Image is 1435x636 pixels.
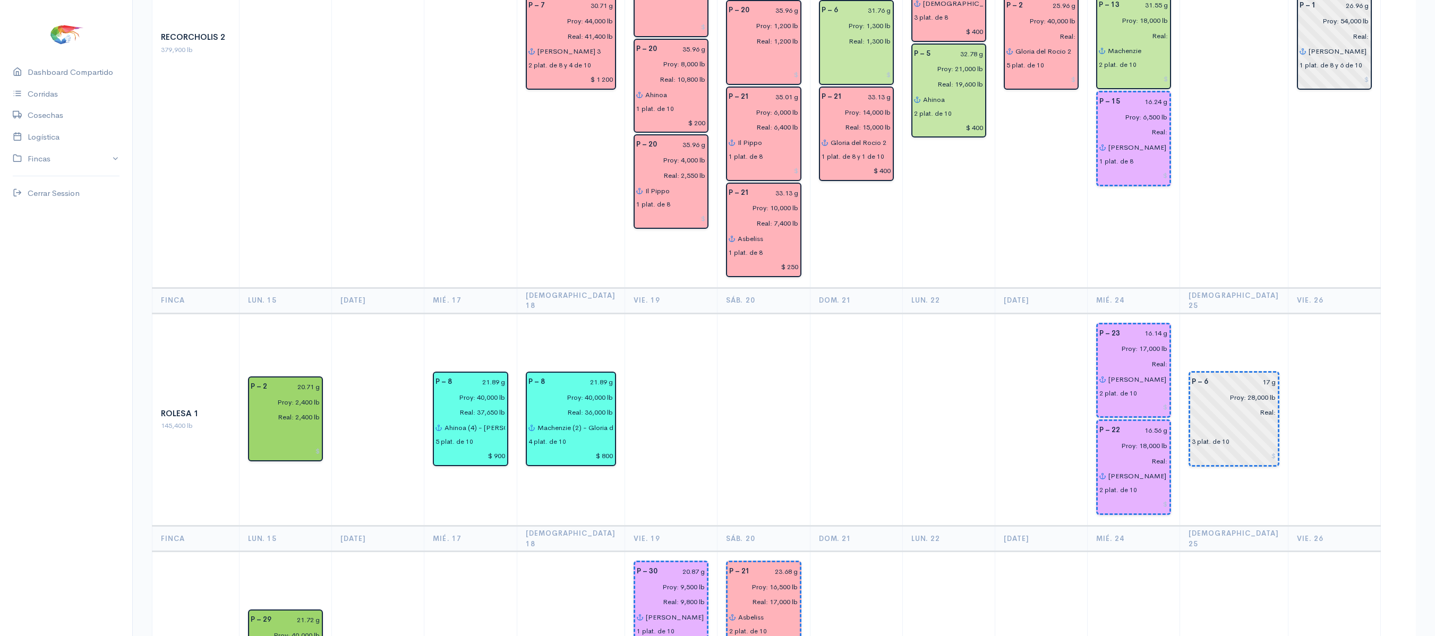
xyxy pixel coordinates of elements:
[528,72,614,87] input: $
[1126,94,1168,109] input: g
[634,134,708,229] div: Piscina: 20 Peso: 35.96 g Libras Proy: 4,000 lb Libras Reales: 2,550 lb Rendimiento: 63.8% Empaca...
[726,87,801,181] div: Piscina: 21 Peso: 35.01 g Libras Proy: 6,000 lb Libras Reales: 6,400 lb Rendimiento: 106.7% Empac...
[526,372,617,466] div: Piscina: 8 Peso: 21.89 g Libras Proy: 40,000 lb Libras Reales: 36,000 lb Rendimiento: 90.0% Empac...
[1300,61,1362,70] div: 1 plat. de 8 y 6 de 10
[722,89,756,105] div: P – 21
[722,3,756,18] div: P – 20
[908,76,984,92] input: pescadas
[914,13,948,22] div: 3 plat. de 8
[1096,91,1171,186] div: Piscina: 15 Tipo: Raleo Peso: 16.24 g Libras Proy: 6,500 lb Empacadora: Songa Gabarra: Mariam Mab...
[815,105,891,120] input: estimadas
[551,374,614,390] input: g
[822,163,891,178] input: $
[630,152,706,168] input: estimadas
[722,18,798,33] input: estimadas
[161,45,193,54] span: 379,900 lb
[729,259,798,274] input: $
[756,564,798,579] input: g
[815,3,844,18] div: P – 6
[729,163,798,178] input: $
[914,24,984,39] input: $
[528,448,614,463] input: $
[822,152,884,161] div: 1 plat. de 8 y 1 de 10
[722,185,756,201] div: P – 21
[636,211,706,226] input: $
[251,443,320,459] input: $
[756,3,798,18] input: g
[1088,288,1180,313] th: Mié. 24
[152,288,240,313] th: Finca
[815,89,849,105] div: P – 21
[1093,341,1168,356] input: estimadas
[849,89,891,105] input: g
[1099,485,1137,495] div: 2 plat. de 10
[822,67,891,82] input: $
[1300,72,1369,87] input: $
[152,526,240,552] th: Finca
[723,595,798,610] input: pescadas
[756,185,798,201] input: g
[429,390,505,405] input: estimadas
[810,526,902,552] th: Dom. 21
[522,374,551,390] div: P – 8
[1215,374,1276,390] input: g
[625,526,717,552] th: Vie. 19
[1293,29,1369,44] input: pescadas
[637,626,674,636] div: 1 plat. de 10
[815,33,891,49] input: pescadas
[729,152,763,161] div: 1 plat. de 8
[819,87,894,181] div: Piscina: 21 Peso: 33.13 g Libras Proy: 14,000 lb Libras Reales: 15,000 lb Rendimiento: 107.1% Emp...
[844,3,891,18] input: g
[1185,390,1276,405] input: estimadas
[1293,13,1369,29] input: estimadas
[1185,374,1215,390] div: P – 6
[630,579,705,595] input: estimadas
[723,564,756,579] div: P – 21
[1006,61,1044,70] div: 5 plat. de 10
[1099,71,1168,87] input: $
[902,288,995,313] th: Lun. 22
[663,137,706,152] input: g
[517,526,625,552] th: [DEMOGRAPHIC_DATA] 18
[429,405,505,420] input: pescadas
[726,183,801,277] div: Piscina: 21 Peso: 33.13 g Libras Proy: 10,000 lb Libras Reales: 7,400 lb Rendimiento: 74.0% Empac...
[636,115,706,131] input: $
[664,564,705,579] input: g
[729,67,798,82] input: $
[908,61,984,76] input: estimadas
[723,579,798,595] input: estimadas
[729,248,763,257] div: 1 plat. de 8
[1099,168,1168,183] input: $
[630,168,706,183] input: pescadas
[1099,157,1133,166] div: 1 plat. de 8
[630,595,705,610] input: pescadas
[1096,419,1171,515] div: Piscina: 22 Tipo: Raleo Peso: 16.56 g Libras Proy: 18,000 lb Empacadora: Songa Gabarra: Mariam Ma...
[248,376,323,461] div: Piscina: 2 Peso: 20.71 g Libras Proy: 2,400 lb Libras Reales: 2,400 lb Rendimiento: 100.0% Empaca...
[161,408,230,420] div: Rolesa 1
[435,448,505,463] input: $
[1099,60,1137,70] div: 2 plat. de 10
[636,104,674,114] div: 1 plat. de 10
[722,105,798,120] input: estimadas
[1093,94,1126,109] div: P – 15
[636,19,706,35] input: $
[244,409,320,425] input: pescadas
[1000,13,1076,29] input: estimadas
[1099,389,1137,398] div: 2 plat. de 10
[278,612,320,628] input: g
[517,288,625,313] th: [DEMOGRAPHIC_DATA] 18
[1088,526,1180,552] th: Mié. 24
[522,13,614,29] input: estimadas
[528,437,566,446] div: 4 plat. de 10
[1180,288,1288,313] th: [DEMOGRAPHIC_DATA] 25
[1093,356,1168,372] input: pescadas
[663,41,706,57] input: g
[522,405,614,420] input: pescadas
[522,390,614,405] input: estimadas
[332,526,424,552] th: [DATE]
[1099,496,1168,512] input: $
[1093,109,1168,125] input: estimadas
[1288,288,1380,313] th: Vie. 26
[1093,453,1168,469] input: pescadas
[729,626,767,636] div: 2 plat. de 10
